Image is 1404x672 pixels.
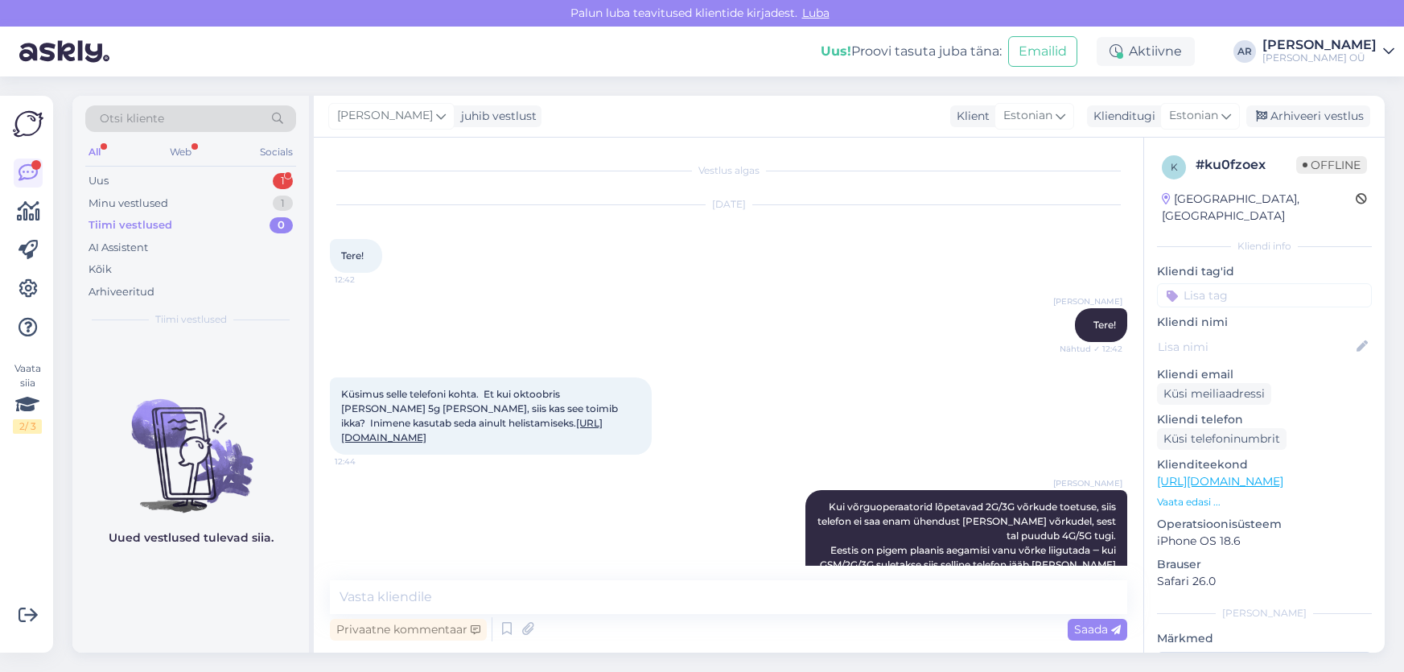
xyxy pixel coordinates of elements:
[1157,495,1372,509] p: Vaata edasi ...
[1074,622,1121,637] span: Saada
[337,107,433,125] span: [PERSON_NAME]
[821,42,1002,61] div: Proovi tasuta juba täna:
[13,109,43,139] img: Askly Logo
[1003,107,1052,125] span: Estonian
[1157,283,1372,307] input: Lisa tag
[1158,338,1353,356] input: Lisa nimi
[1196,155,1296,175] div: # ku0fzoex
[1296,156,1367,174] span: Offline
[1053,295,1122,307] span: [PERSON_NAME]
[335,274,395,286] span: 12:42
[257,142,296,163] div: Socials
[341,388,620,443] span: Küsimus selle telefoni kohta. Et kui oktoobris [PERSON_NAME] 5g [PERSON_NAME], siis kas see toimi...
[167,142,195,163] div: Web
[1008,36,1077,67] button: Emailid
[89,284,154,300] div: Arhiveeritud
[1157,456,1372,473] p: Klienditeekond
[1262,39,1394,64] a: [PERSON_NAME][PERSON_NAME] OÜ
[13,419,42,434] div: 2 / 3
[1157,366,1372,383] p: Kliendi email
[330,163,1127,178] div: Vestlus algas
[1157,533,1372,550] p: iPhone OS 18.6
[335,456,395,468] span: 12:44
[950,108,990,125] div: Klient
[1157,428,1287,450] div: Küsi telefoninumbrit
[797,6,834,20] span: Luba
[1233,40,1256,63] div: AR
[273,173,293,189] div: 1
[273,196,293,212] div: 1
[455,108,537,125] div: juhib vestlust
[13,361,42,434] div: Vaata siia
[89,196,168,212] div: Minu vestlused
[1157,314,1372,331] p: Kliendi nimi
[1157,556,1372,573] p: Brauser
[1157,263,1372,280] p: Kliendi tag'id
[1157,383,1271,405] div: Küsi meiliaadressi
[330,197,1127,212] div: [DATE]
[1053,477,1122,489] span: [PERSON_NAME]
[155,312,227,327] span: Tiimi vestlused
[85,142,104,163] div: All
[1246,105,1370,127] div: Arhiveeri vestlus
[341,249,364,262] span: Tere!
[1157,239,1372,254] div: Kliendi info
[330,619,487,641] div: Privaatne kommentaar
[1157,606,1372,620] div: [PERSON_NAME]
[1169,107,1218,125] span: Estonian
[1093,319,1116,331] span: Tere!
[1157,573,1372,590] p: Safari 26.0
[1097,37,1195,66] div: Aktiivne
[89,262,112,278] div: Kõik
[817,501,1118,629] span: Kui võrguoperaatorid lõpetavad 2G/3G võrkude toetuse, siis telefon ei saa enam ühendust [PERSON_N...
[89,217,172,233] div: Tiimi vestlused
[1157,474,1283,489] a: [URL][DOMAIN_NAME]
[1060,343,1122,355] span: Nähtud ✓ 12:42
[1157,516,1372,533] p: Operatsioonisüsteem
[89,173,109,189] div: Uus
[270,217,293,233] div: 0
[72,370,309,515] img: No chats
[1262,39,1377,52] div: [PERSON_NAME]
[1162,191,1356,225] div: [GEOGRAPHIC_DATA], [GEOGRAPHIC_DATA]
[821,43,851,59] b: Uus!
[1087,108,1155,125] div: Klienditugi
[1157,630,1372,647] p: Märkmed
[100,110,164,127] span: Otsi kliente
[1171,161,1178,173] span: k
[109,530,274,546] p: Uued vestlused tulevad siia.
[1262,52,1377,64] div: [PERSON_NAME] OÜ
[89,240,148,256] div: AI Assistent
[1157,411,1372,428] p: Kliendi telefon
